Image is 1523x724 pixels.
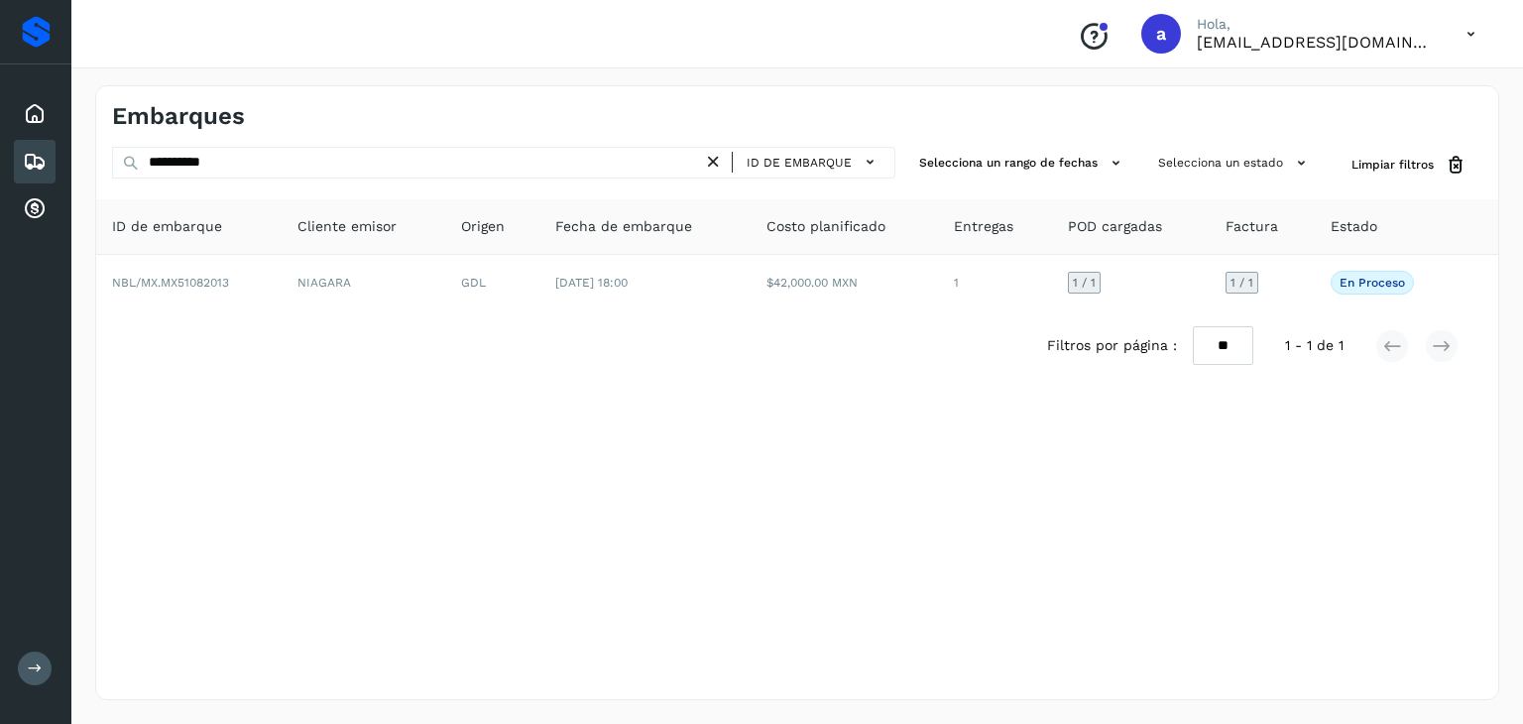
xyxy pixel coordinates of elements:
[297,216,397,237] span: Cliente emisor
[1230,277,1253,289] span: 1 / 1
[112,276,229,290] span: NBL/MX.MX51082013
[14,92,56,136] div: Inicio
[741,148,886,177] button: ID de embarque
[555,276,628,290] span: [DATE] 18:00
[911,147,1134,180] button: Selecciona un rango de fechas
[1073,277,1096,289] span: 1 / 1
[1351,156,1434,174] span: Limpiar filtros
[1197,16,1435,33] p: Hola,
[555,216,692,237] span: Fecha de embarque
[1285,335,1344,356] span: 1 - 1 de 1
[1340,276,1405,290] p: En proceso
[282,255,445,310] td: NIAGARA
[461,216,505,237] span: Origen
[1150,147,1320,180] button: Selecciona un estado
[1336,147,1482,183] button: Limpiar filtros
[747,154,852,172] span: ID de embarque
[766,216,885,237] span: Costo planificado
[14,140,56,183] div: Embarques
[112,216,222,237] span: ID de embarque
[1068,216,1162,237] span: POD cargadas
[938,255,1052,310] td: 1
[112,102,245,131] h4: Embarques
[954,216,1013,237] span: Entregas
[1331,216,1377,237] span: Estado
[1226,216,1278,237] span: Factura
[445,255,539,310] td: GDL
[1047,335,1177,356] span: Filtros por página :
[1197,33,1435,52] p: aux.facturacion@atpilot.mx
[14,187,56,231] div: Cuentas por cobrar
[751,255,939,310] td: $42,000.00 MXN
